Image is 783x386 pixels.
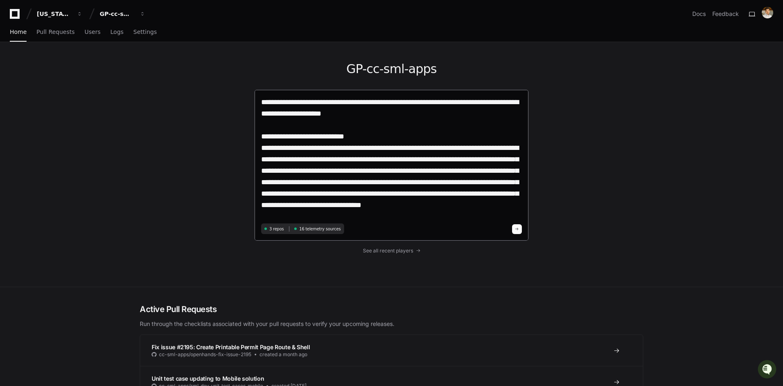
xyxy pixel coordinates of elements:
[85,23,101,42] a: Users
[152,375,264,382] span: Unit test case updating to Mobile solution
[36,29,74,34] span: Pull Requests
[8,33,149,46] div: Welcome
[28,69,103,76] div: We're available if you need us!
[34,7,86,21] button: [US_STATE] Pacific
[81,86,99,92] span: Pylon
[100,10,135,18] div: GP-cc-sml-apps
[139,63,149,73] button: Start new chat
[159,351,251,358] span: cc-sml-apps/openhands-fix-issue-2195
[363,248,413,254] span: See all recent players
[269,226,284,232] span: 3 repos
[10,23,27,42] a: Home
[712,10,739,18] button: Feedback
[692,10,706,18] a: Docs
[133,29,157,34] span: Settings
[110,23,123,42] a: Logs
[10,29,27,34] span: Home
[254,62,529,76] h1: GP-cc-sml-apps
[757,359,779,381] iframe: Open customer support
[28,61,134,69] div: Start new chat
[85,29,101,34] span: Users
[8,8,25,25] img: PlayerZero
[140,303,643,315] h2: Active Pull Requests
[140,320,643,328] p: Run through the checklists associated with your pull requests to verify your upcoming releases.
[58,85,99,92] a: Powered byPylon
[110,29,123,34] span: Logs
[254,248,529,254] a: See all recent players
[96,7,149,21] button: GP-cc-sml-apps
[37,10,72,18] div: [US_STATE] Pacific
[36,23,74,42] a: Pull Requests
[299,226,340,232] span: 16 telemetry sources
[762,7,773,18] img: avatar
[8,61,23,76] img: 1756235613930-3d25f9e4-fa56-45dd-b3ad-e072dfbd1548
[140,335,643,366] a: Fix issue #2195: Create Printable Permit Page Route & Shellcc-sml-apps/openhands-fix-issue-2195cr...
[152,344,310,350] span: Fix issue #2195: Create Printable Permit Page Route & Shell
[133,23,157,42] a: Settings
[260,351,307,358] span: created a month ago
